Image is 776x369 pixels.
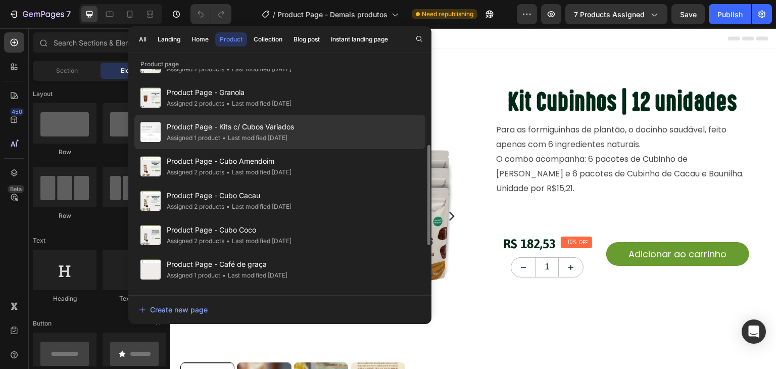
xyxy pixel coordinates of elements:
button: 7 [4,4,75,24]
div: Row [103,211,166,220]
div: Undo/Redo [190,4,231,24]
div: Blog post [294,35,320,44]
span: Product Page - Granola [167,86,292,99]
button: Publish [709,4,751,24]
span: • [222,134,226,142]
span: • [226,237,230,245]
div: Assigned 2 products [167,236,224,246]
div: Last modified [DATE] [220,133,287,143]
div: All [139,35,147,44]
div: Row [103,148,166,157]
div: Row [33,148,96,157]
button: Create new page [138,300,421,320]
div: Collection [254,35,282,44]
p: 7 [66,8,71,20]
div: Last modified [DATE] [220,270,287,281]
div: Create new page [139,304,208,315]
iframe: Design area [170,28,776,369]
span: Product Page - Cubo Amendoim [167,155,292,167]
div: Assigned 1 product [167,133,220,143]
button: Collection [249,32,287,47]
button: Blog post [289,32,324,47]
div: Adicionar ao carrinho [459,220,557,232]
span: Product Page - Cubo Coco [167,224,292,236]
span: / [273,9,275,20]
span: • [226,65,230,73]
span: Product Page - Café de graça [167,258,287,270]
span: Need republishing [422,10,473,19]
span: • [226,203,230,210]
div: Last modified [DATE] [224,202,292,212]
div: Assigned 2 products [167,167,224,177]
div: Instant landing page [331,35,388,44]
span: Button [33,319,52,328]
div: Home [191,35,209,44]
div: Product [220,35,243,44]
button: Adicionar ao carrinho [436,214,579,238]
div: Assigned 2 products [167,64,224,74]
span: Product Page - Demais produtos [277,9,387,20]
p: Para as formiguinhas de plantão, o docinho saudável, feito apenas com 6 ingredientes naturais. O ... [326,96,573,165]
div: 450 [10,108,24,116]
button: increment [389,229,413,249]
div: R$ 182,53 [332,206,386,225]
div: Row [33,211,96,220]
div: Open Intercom Messenger [742,319,766,344]
span: Product Page - Cubo Cacau [167,190,292,202]
button: Instant landing page [326,32,393,47]
div: Last modified [DATE] [224,99,292,109]
span: 7 products assigned [574,9,645,20]
span: Product Page - Kits c/ Cubos Variados [167,121,294,133]
span: • [226,168,230,176]
input: Search Sections & Elements [33,32,166,53]
span: • [222,271,226,279]
h1: Kit Cubinhos | 12 unidades [326,57,579,90]
button: Product [215,32,247,47]
div: Landing [158,35,180,44]
span: Section [56,66,78,75]
div: Last modified [DATE] [224,167,292,177]
p: Product page [128,59,431,69]
div: Publish [717,9,743,20]
div: Last modified [DATE] [224,236,292,246]
div: Beta [8,185,24,193]
div: Assigned 2 products [167,99,224,109]
div: OFF [407,209,419,219]
button: Carousel Next Arrow [275,182,287,194]
div: Last modified [DATE] [224,64,292,74]
span: Text [33,236,45,245]
div: 10% [397,209,407,218]
button: All [134,32,151,47]
div: Assigned 1 product [167,270,220,281]
button: Landing [153,32,185,47]
button: Home [187,32,213,47]
span: Element [121,66,144,75]
input: quantity [365,229,389,249]
span: Layout [33,89,53,99]
div: Assigned 2 products [167,202,224,212]
button: Save [671,4,705,24]
button: decrement [341,229,365,249]
button: 7 products assigned [565,4,667,24]
span: • [226,100,230,107]
div: Heading [33,294,96,303]
span: Save [680,10,697,19]
div: Text Block [103,294,166,303]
